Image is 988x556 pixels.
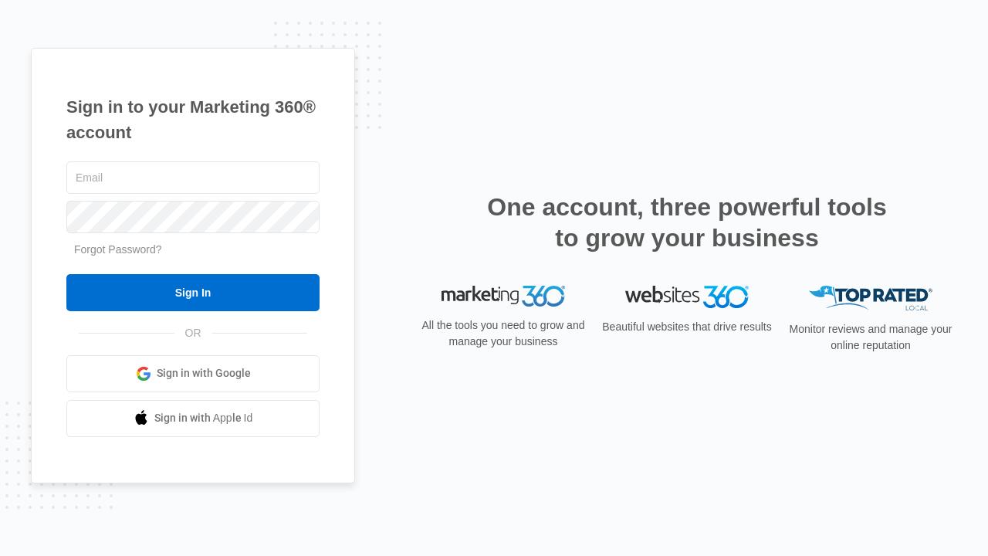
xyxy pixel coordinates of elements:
[157,365,251,381] span: Sign in with Google
[74,243,162,256] a: Forgot Password?
[66,274,320,311] input: Sign In
[66,161,320,194] input: Email
[482,192,892,253] h2: One account, three powerful tools to grow your business
[809,286,932,311] img: Top Rated Local
[66,355,320,392] a: Sign in with Google
[174,325,212,341] span: OR
[417,317,590,350] p: All the tools you need to grow and manage your business
[66,400,320,437] a: Sign in with Apple Id
[66,94,320,145] h1: Sign in to your Marketing 360® account
[625,286,749,308] img: Websites 360
[784,321,957,354] p: Monitor reviews and manage your online reputation
[601,319,773,335] p: Beautiful websites that drive results
[442,286,565,307] img: Marketing 360
[154,410,253,426] span: Sign in with Apple Id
